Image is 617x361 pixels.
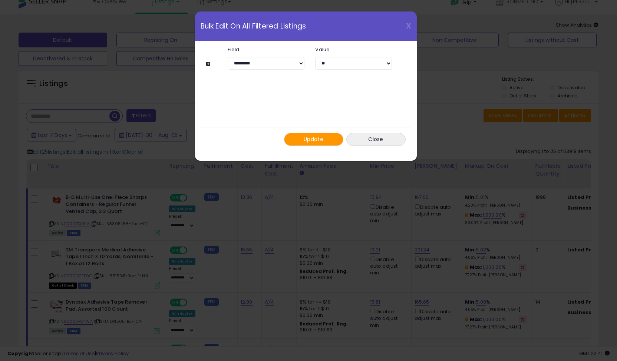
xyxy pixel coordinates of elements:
[346,133,406,146] button: Close
[310,47,397,52] label: Value
[406,21,411,31] span: X
[222,47,310,52] label: Field
[304,136,323,143] span: Update
[201,23,306,30] span: Bulk Edit On All Filtered Listings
